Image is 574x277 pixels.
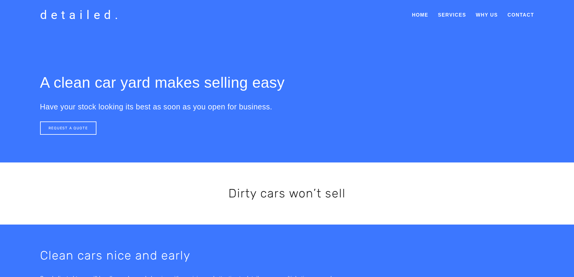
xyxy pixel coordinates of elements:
[40,121,96,135] a: REQUEST A QUOTE
[40,73,324,92] h1: A clean car yard makes selling easy
[438,12,466,17] a: Services
[82,185,492,202] h2: Dirty cars won’t sell
[476,12,498,17] a: Why Us
[40,102,324,111] h3: Have your stock looking its best as soon as you open for business.
[37,6,125,24] a: detailed.
[40,247,408,264] h2: Clean cars nice and early
[507,10,534,20] a: Contact
[412,10,428,20] a: Home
